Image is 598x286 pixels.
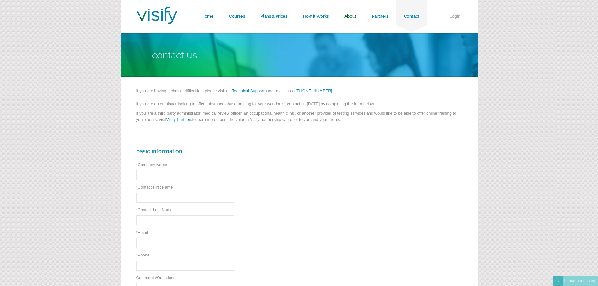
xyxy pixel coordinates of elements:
img: Visify Training [137,7,177,24]
label: Phone [136,253,150,257]
a: [PHONE_NUMBER] [295,89,332,93]
p: If you are having technical difficulties, please visit our page or call us at . [136,88,462,97]
a: Visify Training [137,17,177,26]
p: If you are a third party administrator, medical review officer, an occupational health clinic, or... [136,110,462,126]
div: Leave a message [563,276,598,286]
p: If you are an employer looking to offer substance abuse training for your workforce, contact us [... [136,101,462,110]
label: Comments/Questions [136,275,175,280]
label: Company Name [136,162,167,167]
label: Email [136,230,148,235]
img: Offline [555,278,561,284]
label: Contact First Name [136,185,173,190]
a: Visify Partners [166,117,192,122]
a: Technical Support [232,89,264,93]
label: Contact Last Name [136,208,173,212]
span: Contact Us [152,50,197,61]
h3: Basic Information [136,148,462,154]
